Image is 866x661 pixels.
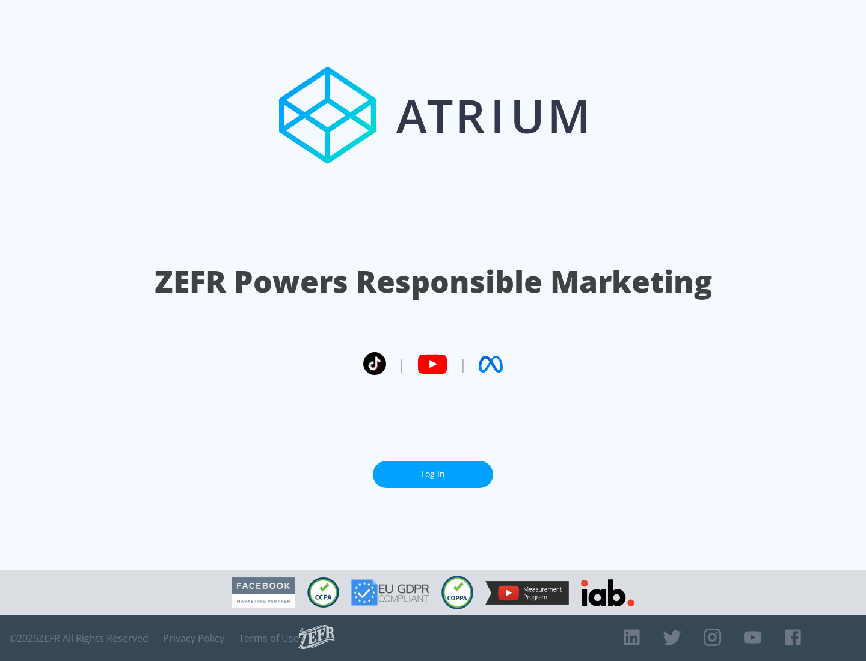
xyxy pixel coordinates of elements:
span: © 2025 ZEFR All Rights Reserved [9,632,149,644]
a: Terms of Use [239,632,299,644]
span: | [398,355,405,373]
a: Log In [373,461,493,488]
img: GDPR Compliant [351,579,429,606]
img: Facebook Marketing Partner [232,577,295,608]
img: CCPA Compliant [307,577,339,608]
img: IAB [581,579,634,606]
img: YouTube Measurement Program [485,581,569,605]
a: Privacy Policy [163,632,224,644]
h1: ZEFR Powers Responsible Marketing [155,261,712,302]
img: COPPA Compliant [441,576,473,609]
span: | [459,355,467,373]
